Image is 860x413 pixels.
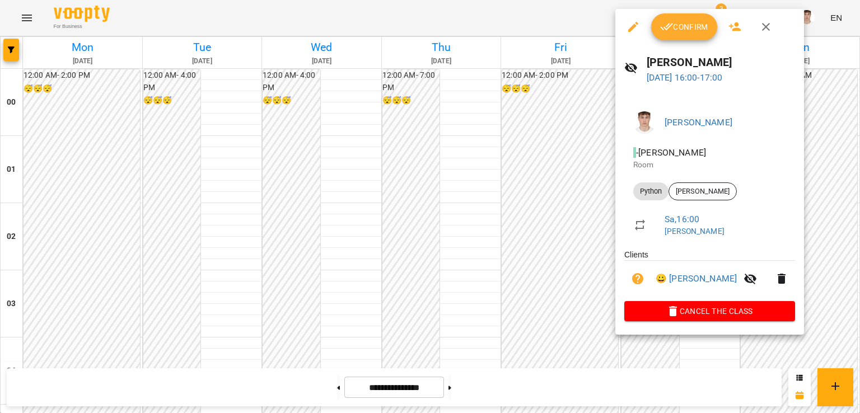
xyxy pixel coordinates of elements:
span: Python [633,186,669,196]
a: Sa , 16:00 [665,214,699,224]
button: Unpaid. Bill the attendance? [624,265,651,292]
a: [PERSON_NAME] [665,117,732,128]
span: - [PERSON_NAME] [633,147,708,158]
img: 8fe045a9c59afd95b04cf3756caf59e6.jpg [633,111,656,134]
button: Confirm [651,13,717,40]
div: [PERSON_NAME] [669,182,737,200]
h6: [PERSON_NAME] [647,54,795,71]
ul: Clients [624,249,795,301]
span: Confirm [660,20,708,34]
p: Room [633,159,786,171]
a: [DATE] 16:00-17:00 [647,72,723,83]
span: Cancel the class [633,304,786,318]
span: [PERSON_NAME] [669,186,736,196]
a: [PERSON_NAME] [665,227,725,236]
button: Cancel the class [624,301,795,321]
a: 😀 [PERSON_NAME] [656,272,737,285]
